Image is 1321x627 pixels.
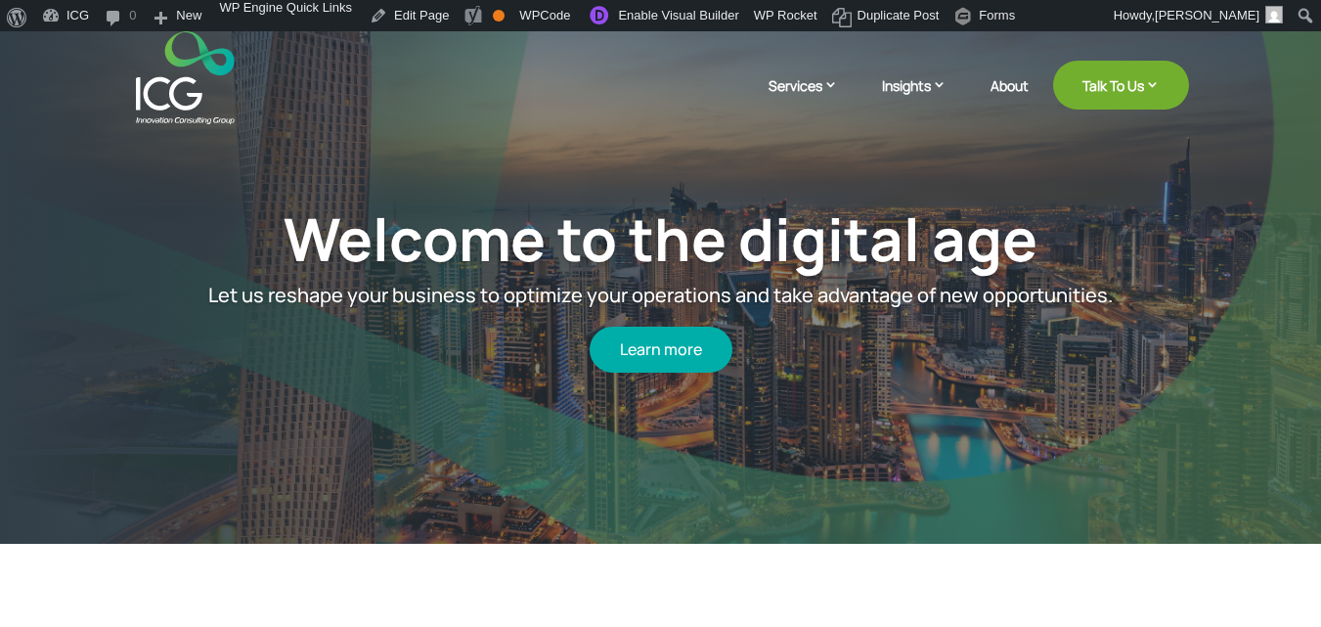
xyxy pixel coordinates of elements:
[493,10,505,22] div: OK
[284,199,1037,279] a: Welcome to the digital age
[991,78,1029,124] a: About
[590,327,732,373] a: Learn more
[136,31,235,124] img: ICG
[208,282,1113,308] span: Let us reshape your business to optimize your operations and take advantage of new opportunities.
[858,8,940,39] span: Duplicate Post
[769,75,858,124] a: Services
[1155,8,1259,22] span: [PERSON_NAME]
[176,8,201,39] span: New
[129,8,136,39] span: 0
[1053,61,1189,110] a: Talk To Us
[882,75,966,124] a: Insights
[979,8,1015,39] span: Forms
